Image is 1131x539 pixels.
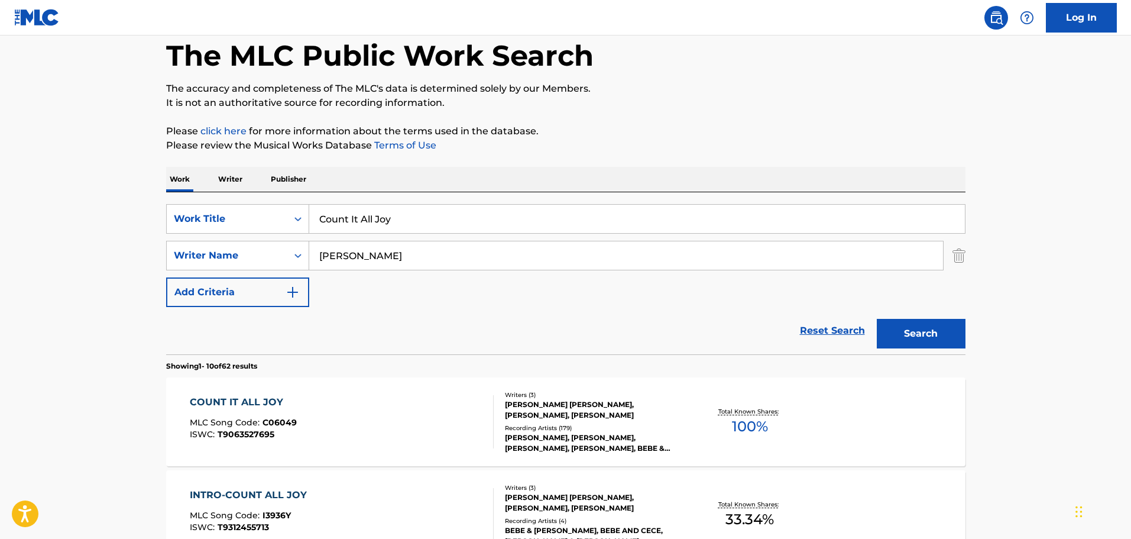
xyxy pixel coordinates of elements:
[190,429,218,440] span: ISWC :
[952,241,965,270] img: Delete Criterion
[725,509,774,530] span: 33.34 %
[190,488,313,502] div: INTRO-COUNT ALL JOY
[263,417,297,428] span: C06049
[732,416,768,437] span: 100 %
[718,500,782,509] p: Total Known Shares:
[989,11,1003,25] img: search
[166,167,193,192] p: Work
[505,492,683,514] div: [PERSON_NAME] [PERSON_NAME], [PERSON_NAME], [PERSON_NAME]
[263,510,291,521] span: I3936Y
[1015,6,1039,30] div: Help
[166,82,965,96] p: The accuracy and completeness of The MLC's data is determined solely by our Members.
[174,248,280,263] div: Writer Name
[190,395,297,409] div: COUNT IT ALL JOY
[174,212,280,226] div: Work Title
[372,140,436,151] a: Terms of Use
[14,9,60,26] img: MLC Logo
[877,319,965,348] button: Search
[984,6,1008,30] a: Public Search
[166,361,257,372] p: Showing 1 - 10 of 62 results
[267,167,310,192] p: Publisher
[190,417,263,428] span: MLC Song Code :
[190,510,263,521] span: MLC Song Code :
[166,38,594,73] h1: The MLC Public Work Search
[505,399,683,421] div: [PERSON_NAME] [PERSON_NAME], [PERSON_NAME], [PERSON_NAME]
[286,285,300,299] img: 9d2ae6d4665cec9f34b9.svg
[190,522,218,532] span: ISWC :
[718,407,782,416] p: Total Known Shares:
[215,167,246,192] p: Writer
[1075,494,1083,530] div: Drag
[166,138,965,153] p: Please review the Musical Works Database
[166,277,309,307] button: Add Criteria
[505,517,683,525] div: Recording Artists ( 4 )
[1046,3,1117,33] a: Log In
[505,483,683,492] div: Writers ( 3 )
[794,318,871,344] a: Reset Search
[166,124,965,138] p: Please for more information about the terms used in the database.
[218,522,269,532] span: T9312455713
[1020,11,1034,25] img: help
[505,433,683,454] div: [PERSON_NAME], [PERSON_NAME], [PERSON_NAME], [PERSON_NAME], BEBE & [PERSON_NAME]
[505,390,683,399] div: Writers ( 3 )
[166,204,965,354] form: Search Form
[200,125,247,137] a: click here
[1072,482,1131,539] iframe: Chat Widget
[166,377,965,466] a: COUNT IT ALL JOYMLC Song Code:C06049ISWC:T9063527695Writers (3)[PERSON_NAME] [PERSON_NAME], [PERS...
[218,429,274,440] span: T9063527695
[505,424,683,433] div: Recording Artists ( 179 )
[166,96,965,110] p: It is not an authoritative source for recording information.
